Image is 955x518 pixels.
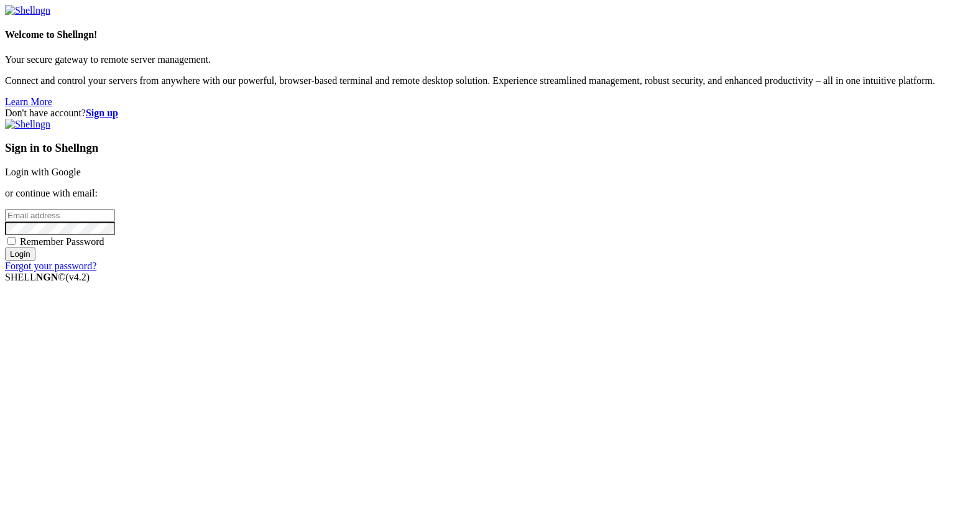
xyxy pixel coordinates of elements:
input: Remember Password [7,237,16,245]
h3: Sign in to Shellngn [5,141,950,155]
div: Don't have account? [5,108,950,119]
a: Login with Google [5,167,81,177]
input: Email address [5,209,115,222]
span: SHELL © [5,272,90,282]
img: Shellngn [5,119,50,130]
h4: Welcome to Shellngn! [5,29,950,40]
span: 4.2.0 [66,272,90,282]
a: Learn More [5,96,52,107]
input: Login [5,247,35,261]
p: Connect and control your servers from anywhere with our powerful, browser-based terminal and remo... [5,75,950,86]
span: Remember Password [20,236,104,247]
img: Shellngn [5,5,50,16]
a: Forgot your password? [5,261,96,271]
p: Your secure gateway to remote server management. [5,54,950,65]
b: NGN [36,272,58,282]
p: or continue with email: [5,188,950,199]
a: Sign up [86,108,118,118]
